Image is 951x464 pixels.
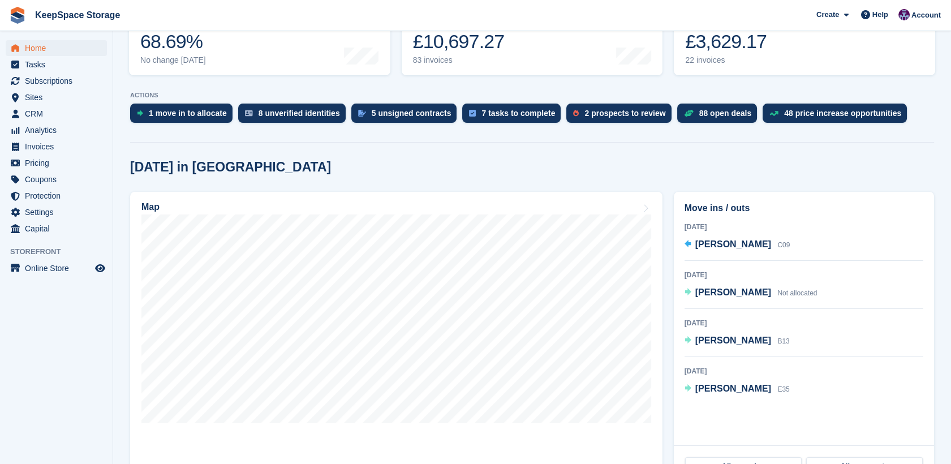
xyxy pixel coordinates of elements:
span: Sites [25,89,93,105]
div: [DATE] [685,222,923,232]
a: Preview store [93,261,107,275]
img: verify_identity-adf6edd0f0f0b5bbfe63781bf79b02c33cf7c696d77639b501bdc392416b5a36.svg [245,110,253,117]
span: Analytics [25,122,93,138]
div: 83 invoices [413,55,505,65]
h2: Map [141,202,160,212]
a: Month-to-date sales £10,697.27 83 invoices [402,3,663,75]
span: E35 [777,385,789,393]
p: ACTIONS [130,92,934,99]
div: £3,629.17 [685,30,767,53]
span: Create [816,9,839,20]
span: [PERSON_NAME] [695,239,771,249]
div: [DATE] [685,366,923,376]
span: Subscriptions [25,73,93,89]
a: Occupancy 68.69% No change [DATE] [129,3,390,75]
span: Pricing [25,155,93,171]
a: menu [6,188,107,204]
a: menu [6,171,107,187]
img: task-75834270c22a3079a89374b754ae025e5fb1db73e45f91037f5363f120a921f8.svg [469,110,476,117]
div: £10,697.27 [413,30,505,53]
a: 5 unsigned contracts [351,104,463,128]
div: 7 tasks to complete [481,109,555,118]
img: move_ins_to_allocate_icon-fdf77a2bb77ea45bf5b3d319d69a93e2d87916cf1d5bf7949dd705db3b84f3ca.svg [137,110,143,117]
a: 2 prospects to review [566,104,677,128]
div: [DATE] [685,318,923,328]
img: contract_signature_icon-13c848040528278c33f63329250d36e43548de30e8caae1d1a13099fd9432cc5.svg [358,110,366,117]
div: 8 unverified identities [259,109,340,118]
div: 88 open deals [699,109,752,118]
span: Online Store [25,260,93,276]
a: menu [6,139,107,154]
span: [PERSON_NAME] [695,287,771,297]
a: Awaiting payment £3,629.17 22 invoices [674,3,935,75]
a: menu [6,57,107,72]
span: Capital [25,221,93,237]
div: 1 move in to allocate [149,109,227,118]
img: prospect-51fa495bee0391a8d652442698ab0144808aea92771e9ea1ae160a38d050c398.svg [573,110,579,117]
img: price_increase_opportunities-93ffe204e8149a01c8c9dc8f82e8f89637d9d84a8eef4429ea346261dce0b2c0.svg [769,111,778,116]
div: 2 prospects to review [584,109,665,118]
span: Tasks [25,57,93,72]
a: menu [6,204,107,220]
span: Invoices [25,139,93,154]
a: 1 move in to allocate [130,104,238,128]
img: stora-icon-8386f47178a22dfd0bd8f6a31ec36ba5ce8667c1dd55bd0f319d3a0aa187defe.svg [9,7,26,24]
span: Protection [25,188,93,204]
h2: [DATE] in [GEOGRAPHIC_DATA] [130,160,331,175]
span: CRM [25,106,93,122]
a: 7 tasks to complete [462,104,566,128]
span: Help [872,9,888,20]
span: C09 [777,241,790,249]
a: menu [6,122,107,138]
a: menu [6,40,107,56]
a: menu [6,221,107,237]
a: 88 open deals [677,104,763,128]
a: menu [6,73,107,89]
div: No change [DATE] [140,55,206,65]
a: [PERSON_NAME] B13 [685,334,790,349]
span: [PERSON_NAME] [695,336,771,345]
span: Not allocated [777,289,817,297]
a: [PERSON_NAME] E35 [685,382,790,397]
a: 48 price increase opportunities [763,104,913,128]
h2: Move ins / outs [685,201,923,215]
div: 48 price increase opportunities [784,109,901,118]
div: 22 invoices [685,55,767,65]
span: Storefront [10,246,113,257]
a: menu [6,155,107,171]
div: [DATE] [685,270,923,280]
a: [PERSON_NAME] Not allocated [685,286,817,300]
a: menu [6,106,107,122]
a: KeepSpace Storage [31,6,124,24]
a: 8 unverified identities [238,104,351,128]
span: Settings [25,204,93,220]
img: deal-1b604bf984904fb50ccaf53a9ad4b4a5d6e5aea283cecdc64d6e3604feb123c2.svg [684,109,694,117]
div: 5 unsigned contracts [372,109,451,118]
span: Coupons [25,171,93,187]
a: menu [6,89,107,105]
span: [PERSON_NAME] [695,384,771,393]
span: Home [25,40,93,56]
div: 68.69% [140,30,206,53]
a: [PERSON_NAME] C09 [685,238,790,252]
img: Charlotte Jobling [898,9,910,20]
span: B13 [777,337,789,345]
a: menu [6,260,107,276]
span: Account [911,10,941,21]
